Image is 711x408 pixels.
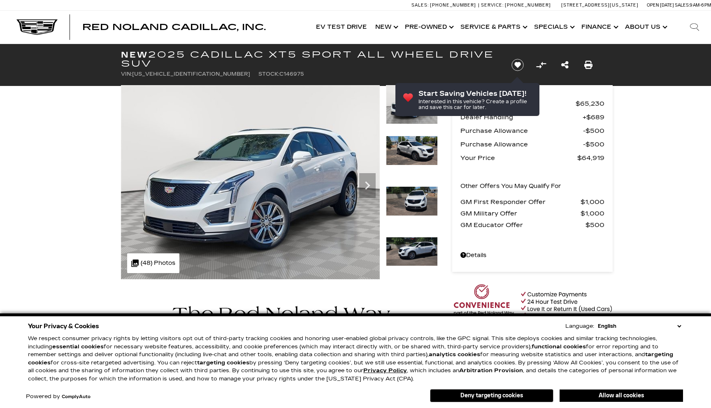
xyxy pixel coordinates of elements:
a: Finance [577,11,621,44]
span: MSRP [460,98,576,109]
button: Deny targeting cookies [430,389,553,402]
p: We respect consumer privacy rights by letting visitors opt out of third-party tracking cookies an... [28,335,683,383]
div: Next [359,173,376,198]
a: New [371,11,401,44]
strong: functional cookies [532,343,586,350]
strong: targeting cookies [197,359,249,366]
a: Purchase Allowance $500 [460,125,604,137]
span: Purchase Allowance [460,125,583,137]
img: New 2025 Crystal White Tricoat Cadillac Sport image 3 [386,186,438,216]
a: GM First Responder Offer $1,000 [460,196,604,208]
div: Powered by [26,394,91,399]
a: Details [460,250,604,261]
a: Service: [PHONE_NUMBER] [478,3,553,7]
select: Language Select [596,322,683,330]
img: New 2025 Crystal White Tricoat Cadillac Sport image 1 [121,85,380,279]
button: Compare vehicle [535,59,547,71]
strong: targeting cookies [28,351,673,366]
span: C146975 [279,71,304,77]
strong: essential cookies [52,343,104,350]
span: Dealer Handling [460,111,583,123]
a: Pre-Owned [401,11,456,44]
span: [PHONE_NUMBER] [430,2,476,8]
a: Privacy Policy [363,367,407,374]
a: Share this New 2025 Cadillac XT5 Sport All Wheel Drive SUV [561,59,569,71]
strong: analytics cookies [429,351,480,358]
a: Sales: [PHONE_NUMBER] [411,3,478,7]
div: Language: [565,324,594,329]
a: [STREET_ADDRESS][US_STATE] [561,2,639,8]
img: New 2025 Crystal White Tricoat Cadillac Sport image 2 [386,136,438,165]
p: Other Offers You May Qualify For [460,181,561,192]
span: Purchase Allowance [460,139,583,150]
span: GM First Responder Offer [460,196,581,208]
img: Cadillac Dark Logo with Cadillac White Text [16,19,58,35]
span: Service: [481,2,504,8]
div: (48) Photos [127,253,179,273]
a: MSRP $65,230 [460,98,604,109]
a: About Us [621,11,670,44]
span: $500 [583,139,604,150]
a: EV Test Drive [312,11,371,44]
span: Your Price [460,152,577,164]
span: GM Military Offer [460,208,581,219]
span: Red Noland Cadillac, Inc. [82,22,266,32]
button: Save vehicle [509,58,527,72]
span: $64,919 [577,152,604,164]
span: $689 [583,111,604,123]
a: Service & Parts [456,11,530,44]
a: GM Military Offer $1,000 [460,208,604,219]
img: New 2025 Crystal White Tricoat Cadillac Sport image 4 [386,237,438,267]
span: [US_VEHICLE_IDENTIFICATION_NUMBER] [132,71,250,77]
a: GM Educator Offer $500 [460,219,604,231]
img: New 2025 Crystal White Tricoat Cadillac Sport image 1 [386,85,438,124]
span: $1,000 [581,196,604,208]
a: Red Noland Cadillac, Inc. [82,23,266,31]
span: $500 [583,125,604,137]
span: VIN: [121,71,132,77]
a: Your Price $64,919 [460,152,604,164]
span: 9 AM-6 PM [690,2,711,8]
span: $1,000 [581,208,604,219]
span: Stock: [258,71,279,77]
a: Print this New 2025 Cadillac XT5 Sport All Wheel Drive SUV [584,59,592,71]
h1: 2025 Cadillac XT5 Sport All Wheel Drive SUV [121,50,497,68]
span: Open [DATE] [647,2,674,8]
span: Sales: [675,2,690,8]
span: Your Privacy & Cookies [28,320,99,332]
a: Specials [530,11,577,44]
a: Purchase Allowance $500 [460,139,604,150]
span: Sales: [411,2,429,8]
a: ComplyAuto [62,394,91,399]
button: Allow all cookies [560,389,683,402]
span: [PHONE_NUMBER] [505,2,551,8]
strong: New [121,50,148,60]
strong: Arbitration Provision [459,367,523,374]
span: GM Educator Offer [460,219,586,231]
a: Dealer Handling $689 [460,111,604,123]
span: $65,230 [576,98,604,109]
span: $500 [586,219,604,231]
